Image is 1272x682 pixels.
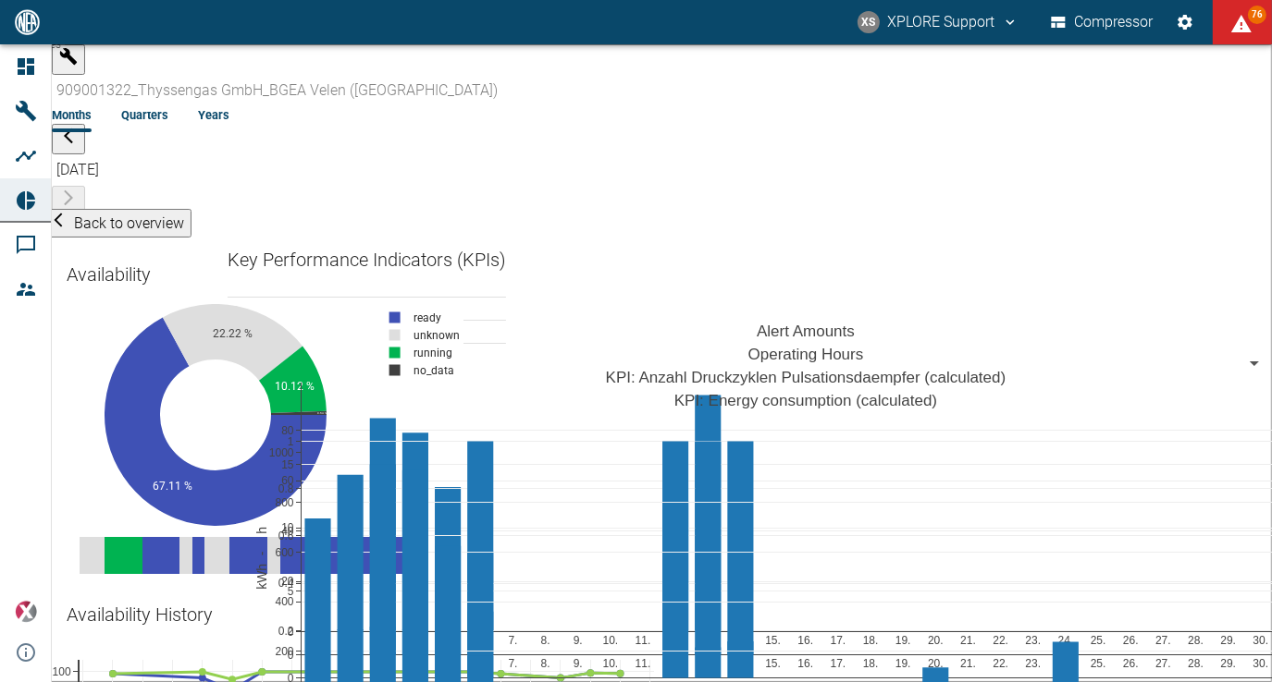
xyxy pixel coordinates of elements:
img: logo [13,9,42,34]
span: 76 [1248,6,1266,24]
div: Availability [67,260,213,289]
button: Settings [1168,6,1202,39]
span: Back to overview [74,214,184,232]
button: arrow-forward [52,186,85,216]
div: Availability History [67,600,213,629]
button: Back to overview [44,209,191,237]
li: Quarters [121,106,168,124]
div: Key Performance Indicators (KPIs) [228,245,506,274]
img: Xplore Logo [15,601,37,623]
li: Years [198,106,229,124]
button: arrow-back [52,124,85,154]
button: compressors@neaxplore.com [855,6,1021,39]
li: Months [52,106,92,124]
div: XS [858,11,880,33]
button: Compressor [1047,6,1157,39]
